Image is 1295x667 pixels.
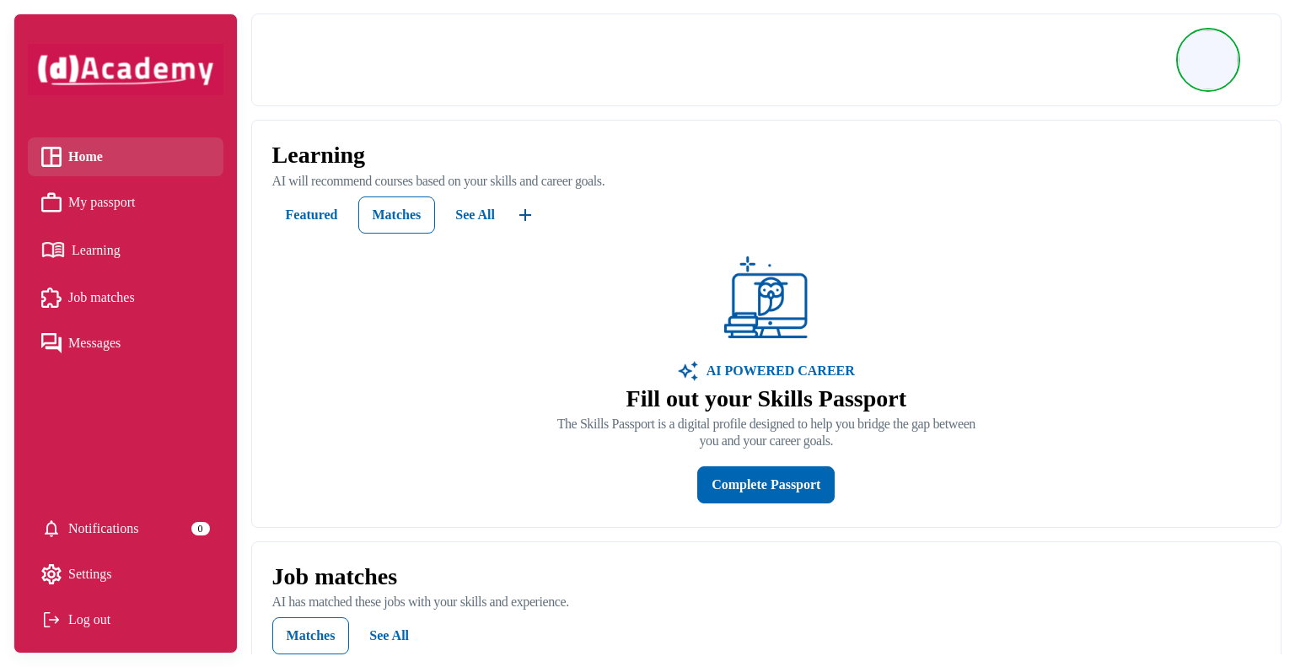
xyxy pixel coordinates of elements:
a: Home iconHome [41,144,210,169]
a: Learning iconLearning [41,235,210,265]
p: Fill out your Skills Passport [557,385,975,413]
p: Learning [272,141,1260,169]
div: 0 [191,522,210,535]
span: Settings [68,562,112,587]
a: My passport iconMy passport [41,190,210,215]
button: Complete Passport [697,466,835,503]
div: See All [455,203,495,227]
span: Messages [68,331,121,356]
img: Home icon [41,147,62,167]
img: Profile [1179,30,1238,89]
img: Messages icon [41,333,62,353]
p: Job matches [272,562,1260,591]
div: Complete Passport [712,473,820,497]
img: dAcademy [28,44,223,95]
img: ... [724,256,809,341]
button: Matches [272,617,350,654]
div: See All [369,624,409,648]
a: Job matches iconJob matches [41,285,210,310]
p: AI has matched these jobs with your skills and experience. [272,594,1260,611]
div: Matches [287,624,336,648]
div: Featured [286,203,338,227]
span: My passport [68,190,136,215]
span: Notifications [68,516,139,541]
img: My passport icon [41,192,62,212]
p: AI POWERED CAREER [698,361,855,381]
span: Home [68,144,103,169]
img: Job matches icon [41,288,62,308]
img: setting [41,564,62,584]
p: AI will recommend courses based on your skills and career goals. [272,173,1260,190]
button: Featured [272,196,352,234]
img: Learning icon [41,235,65,265]
img: ... [515,205,535,225]
a: Messages iconMessages [41,331,210,356]
span: Job matches [68,285,135,310]
p: The Skills Passport is a digital profile designed to help you bridge the gap between you and your... [557,416,975,449]
button: See All [356,617,422,654]
img: image [678,361,698,381]
span: Learning [72,238,121,263]
img: setting [41,519,62,539]
button: Matches [358,196,436,234]
div: Log out [41,607,210,632]
img: Log out [41,610,62,630]
div: Matches [373,203,422,227]
button: See All [442,196,508,234]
